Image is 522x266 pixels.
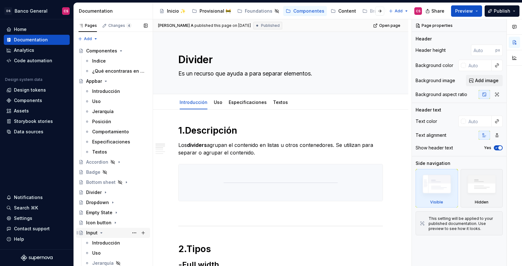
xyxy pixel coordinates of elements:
[4,24,70,34] a: Home
[4,192,70,203] button: Notifications
[82,248,150,258] a: Uso
[76,187,150,197] a: Divider
[86,209,112,216] div: Empty State
[4,213,70,223] a: Settings
[4,56,70,66] a: Code automation
[211,95,225,109] div: Uso
[451,5,482,17] button: Preview
[178,141,383,156] p: Los agrupan el contenido en listas u otros contenedores. Se utilizan para separar o agrupar el co...
[200,8,231,14] div: Provisional 🚧
[86,199,109,206] div: Dropdown
[4,45,70,55] a: Analytics
[82,137,150,147] a: Especificaciones
[416,36,432,42] div: Header
[86,189,102,196] div: Divider
[494,8,510,14] span: Publish
[189,6,233,16] a: Provisional 🚧
[92,88,120,94] div: Introducción
[92,68,144,74] div: ¿Qué encontraras en cada sección?
[475,200,488,205] div: Hidden
[82,96,150,106] a: Uso
[180,100,207,105] a: Introducción
[245,8,272,14] div: Foundations
[229,100,267,105] a: Especificaciones
[4,95,70,106] a: Components
[422,5,449,17] button: Share
[466,75,503,86] button: Add image
[371,21,403,30] a: Open page
[177,52,382,67] textarea: Divider
[82,147,150,157] a: Textos
[271,95,290,109] div: Textos
[76,46,150,56] a: Componentes
[76,34,100,43] button: Add
[157,5,385,17] div: Page tree
[261,23,280,28] span: Published
[416,160,450,166] div: Side navigation
[4,85,70,95] a: Design tokens
[82,238,150,248] a: Introducción
[86,48,117,54] div: Componentes
[158,23,194,28] span: [PERSON_NAME] A
[416,9,421,14] div: CS
[461,169,503,208] div: Hidden
[82,117,150,127] a: Posición
[429,216,499,231] div: This setting will be applied to your published documentation. Use preview to see how it looks.
[416,145,453,151] div: Show header text
[416,77,455,84] div: Background image
[379,23,400,28] span: Open page
[4,224,70,234] button: Contact support
[14,26,27,33] div: Home
[86,179,116,185] div: Bottom sheet
[76,228,150,238] a: Input
[5,77,42,82] div: Design system data
[273,100,288,105] a: Textos
[416,47,446,53] div: Header height
[471,45,495,56] input: Auto
[92,58,106,64] div: Indice
[167,8,186,14] div: Inicio ✨
[64,9,68,14] div: CS
[14,118,53,124] div: Storybook stories
[84,36,92,41] span: Add
[14,97,42,104] div: Components
[283,6,327,16] a: Componentes
[466,60,492,71] input: Auto
[15,8,48,14] div: Banco General
[14,236,24,242] div: Help
[76,167,150,177] a: Badge
[177,69,382,79] textarea: Es un recurso que ayuda a para separar elementos.
[328,6,359,16] a: Content
[86,169,100,175] div: Badge
[108,23,131,28] div: Changes
[187,142,207,148] strong: dividers
[79,23,97,28] div: Pages
[14,37,48,43] div: Documentation
[76,197,150,208] a: Dropdown
[92,240,120,246] div: Introducción
[4,7,12,15] div: DS
[14,57,52,64] div: Code automation
[92,149,107,155] div: Textos
[14,205,38,211] div: Search ⌘K
[416,107,441,113] div: Header text
[416,91,467,98] div: Background aspect ratio
[338,8,356,14] div: Content
[431,8,444,14] span: Share
[14,226,50,232] div: Contact support
[82,66,150,76] a: ¿Qué encontraras en cada sección?
[293,8,324,14] div: Componentes
[416,62,453,69] div: Background color
[455,8,473,14] span: Preview
[235,6,282,16] a: Foundations
[126,23,131,28] span: 4
[14,194,43,201] div: Notifications
[178,243,383,255] h1: 2.Tipos
[76,157,150,167] a: Accordion
[92,139,130,145] div: Especificaciones
[92,108,114,115] div: Jerarquía
[92,98,101,105] div: Uso
[86,230,98,236] div: Input
[4,35,70,45] a: Documentation
[214,100,222,105] a: Uso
